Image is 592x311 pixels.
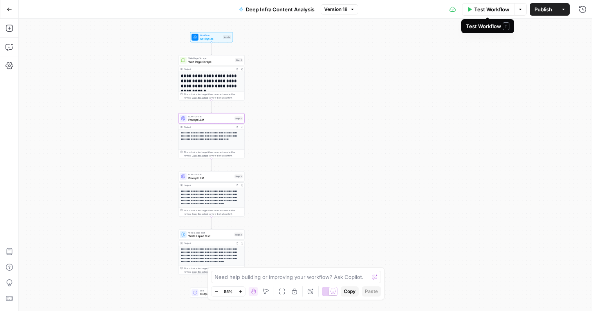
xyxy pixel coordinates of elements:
div: WorkflowSet InputsInputs [178,32,244,42]
span: Prompt LLM [188,118,233,122]
span: End [200,289,229,293]
span: Write Liquid Text [188,234,233,238]
div: This output is too large & has been abbreviated for review. to view the full content. [184,151,243,157]
span: Copy the output [192,212,208,215]
div: This output is too large & has been abbreviated for review. to view the full content. [184,209,243,215]
button: Paste [362,286,381,297]
span: Prompt LLM [188,176,233,180]
span: Copy the output [192,155,208,157]
div: Step 3 [235,174,243,178]
g: Edge from step_2 to step_3 [211,158,212,171]
div: Step 4 [234,233,242,237]
span: Set Inputs [200,36,221,41]
div: Output [184,126,233,129]
g: Edge from step_1 to step_2 [211,101,212,113]
button: Test Workflow [462,3,514,16]
div: This output is too large & has been abbreviated for review. to view the full content. [184,267,243,273]
g: Edge from step_3 to step_4 [211,217,212,229]
button: Version 18 [321,4,358,14]
div: Inputs [223,35,231,39]
span: Copy the output [192,96,208,99]
span: Web Page Scrape [188,57,233,60]
span: LLM · GPT-4.1 [188,173,233,176]
span: Copy [344,288,356,295]
span: Copy the output [192,271,208,273]
button: Deep Infra Content Analysis [234,3,319,16]
div: Step 1 [235,58,243,62]
span: Version 18 [324,6,348,13]
div: Step 2 [235,117,243,120]
span: Test Workflow [474,5,509,13]
span: Paste [365,288,378,295]
div: EndOutput [178,288,244,298]
div: This output is too large & has been abbreviated for review. to view the full content. [184,92,243,99]
span: 55% [224,288,233,295]
span: Output [200,292,229,296]
span: T [503,22,509,30]
span: Write Liquid Text [188,231,233,234]
span: Web Page Scrape [188,59,233,64]
span: LLM · GPT-4.1 [188,115,233,118]
g: Edge from start to step_1 [211,42,212,55]
button: Publish [530,3,557,16]
div: Output [184,183,233,187]
div: Output [184,67,233,71]
span: Publish [534,5,552,13]
div: Output [184,241,233,245]
button: Copy [341,286,359,297]
div: Test Workflow [466,22,509,30]
span: Deep Infra Content Analysis [246,5,314,13]
span: Workflow [200,34,221,37]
